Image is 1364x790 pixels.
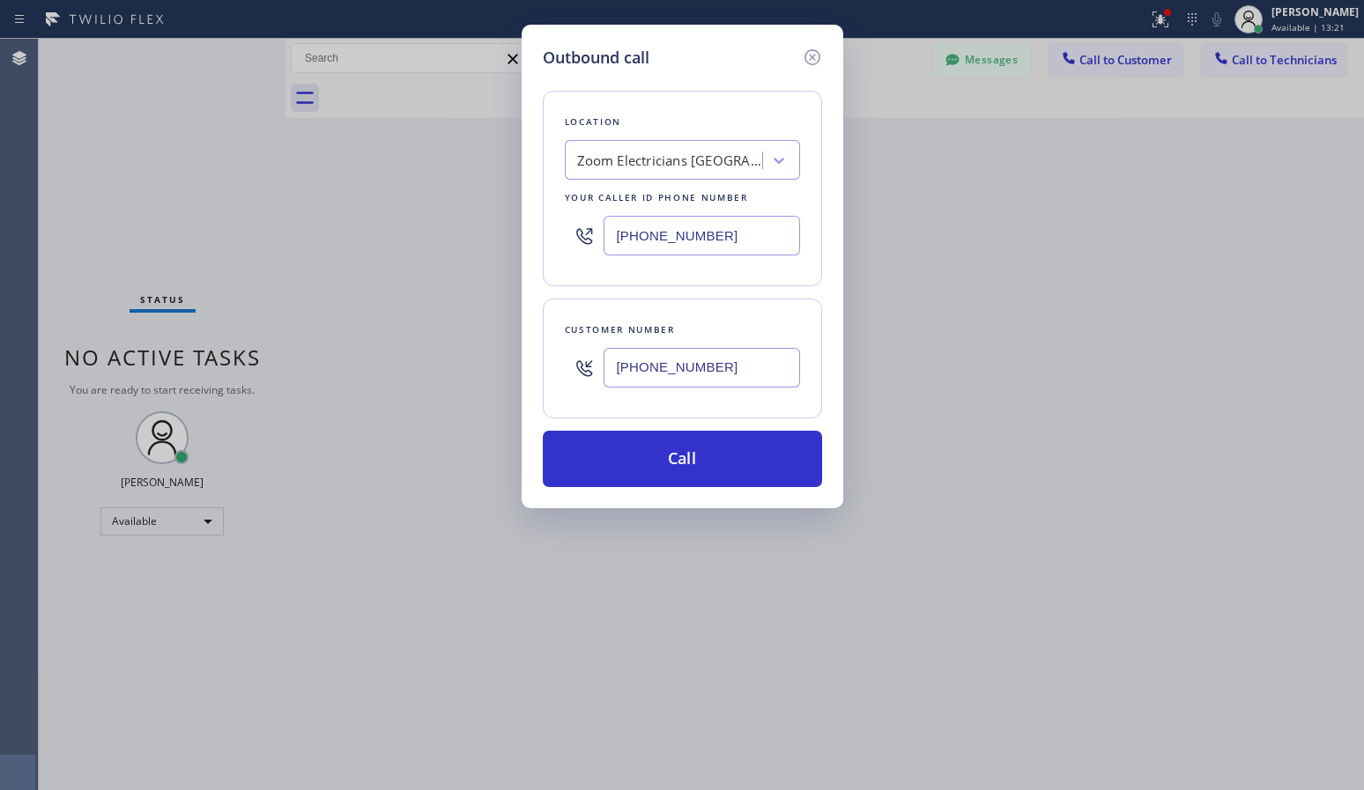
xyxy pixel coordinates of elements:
input: (123) 456-7890 [604,216,800,255]
div: Your caller id phone number [565,188,800,207]
button: Call [543,431,822,487]
h5: Outbound call [543,46,649,70]
input: (123) 456-7890 [604,348,800,388]
div: Zoom Electricians [GEOGRAPHIC_DATA] [577,151,762,171]
div: Location [565,113,800,131]
div: Customer number [565,321,800,339]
